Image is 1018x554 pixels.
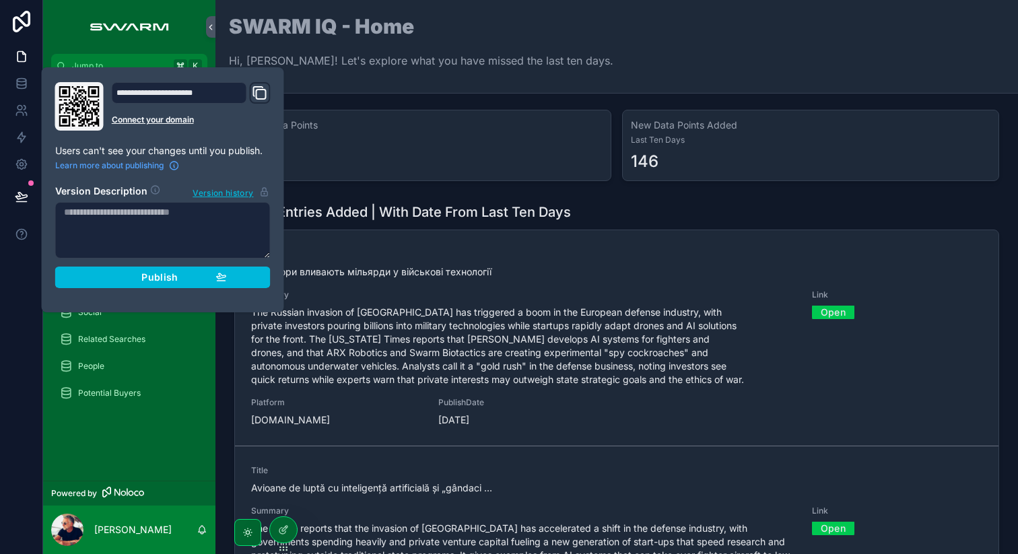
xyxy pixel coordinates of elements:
h2: Version Description [55,184,147,199]
p: Hi, [PERSON_NAME]! Let's explore what you have missed the last ten days. [229,53,613,69]
p: [PERSON_NAME] [94,523,172,536]
span: Link [812,289,983,300]
span: Avioane de luptă cu inteligență artificială și „gândaci ... [251,481,982,495]
span: K [190,61,201,71]
img: App logo [83,16,175,38]
a: Social [51,300,207,324]
a: Open [812,518,854,539]
h1: SWARM IQ - Home [229,16,613,36]
a: Potential Buyers [51,381,207,405]
h1: Latest Entries Added | With Date From Last Ten Days [234,203,571,221]
span: Version history [193,185,253,199]
span: Title [251,249,982,260]
span: [DOMAIN_NAME] [251,413,422,427]
span: Інвестори вливають мільярди у військові технології [251,265,982,279]
span: People [78,361,104,372]
span: Potential Buyers [78,388,141,399]
span: Link [812,506,983,516]
span: Last Ten Days [631,135,990,145]
a: Connect your domain [112,114,271,125]
span: Summary [251,289,796,300]
a: Open [812,302,854,322]
span: Platform [251,397,422,408]
p: Users can't see your changes until you publish. [55,144,271,158]
span: The Russian invasion of [GEOGRAPHIC_DATA] has triggered a boom in the European defense industry, ... [251,306,796,386]
button: Publish [55,267,271,288]
button: Version history [192,184,270,199]
button: Jump to...K [51,54,207,78]
span: Title [251,465,982,476]
span: Publish [141,271,178,283]
span: Powered by [51,488,97,499]
span: [DATE] [438,413,609,427]
span: Related Searches [78,334,145,345]
h3: Total Data Points [243,118,603,132]
span: All Time [243,135,603,145]
div: 146 [631,151,658,172]
span: Social [78,307,102,318]
h3: New Data Points Added [631,118,990,132]
a: Related Searches [51,327,207,351]
span: Learn more about publishing [55,160,164,171]
span: Jump to... [72,61,168,71]
span: PublishDate [438,397,609,408]
a: Learn more about publishing [55,160,180,171]
span: Summary [251,506,796,516]
div: Domain and Custom Link [112,82,271,131]
a: People [51,354,207,378]
a: Powered by [43,481,215,506]
a: TitleІнвестори вливають мільярди у військові технологіїSummaryThe Russian invasion of [GEOGRAPHIC... [235,230,998,446]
